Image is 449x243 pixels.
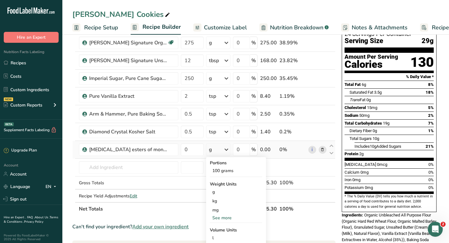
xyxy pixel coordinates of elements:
[209,92,216,100] div: tsp
[260,39,277,47] div: 275.00
[345,60,398,69] div: Calories
[78,202,259,215] th: Net Totals
[350,97,365,102] span: Fat
[79,161,178,174] input: Add Ingredient
[362,82,366,87] span: 6g
[345,37,383,45] span: Serving Size
[345,121,382,126] span: Total Carbohydrates
[278,202,307,215] th: 100%
[89,39,167,47] div: [PERSON_NAME] Signature Organic Unbleached All Purpose Flour
[370,144,376,149] span: 10g
[341,21,408,35] a: Notes & Attachments
[4,32,59,43] button: Hire an Expert
[345,82,361,87] span: Total Fat
[350,136,372,141] span: Total Sugars
[441,222,446,227] span: 2
[377,162,387,167] span: 0mcg
[426,90,434,95] span: 18%
[24,220,43,224] a: Privacy Policy
[89,75,167,82] div: Imperial Sugar, Pure Cane Sugar, Granulated
[426,144,434,149] span: 21%
[72,21,118,35] a: Recipe Setup
[89,146,167,153] div: [MEDICAL_DATA] esters of mono- and diglycerides of fatty acids (E472c)
[428,170,434,175] span: 0%
[367,105,377,110] span: 15mg
[374,90,382,95] span: 3.5g
[279,146,306,153] div: 0%
[131,20,181,35] a: Recipe Builder
[79,193,178,199] div: Recipe Yield Adjustments
[428,105,434,110] span: 5%
[204,23,247,32] span: Customize Label
[383,121,389,126] span: 19g
[260,75,277,82] div: 250.00
[210,196,262,206] div: kg
[79,180,178,186] div: Gross Totals
[279,128,306,136] div: 0.2%
[279,92,306,100] div: 1.19%
[428,82,434,87] span: 8%
[270,23,323,32] span: Nutrition Breakdown
[345,185,364,190] span: Potassium
[130,193,137,199] span: Edit
[35,215,50,220] a: About Us .
[209,39,212,47] div: g
[4,102,42,108] div: Custom Reports
[72,9,171,20] div: [PERSON_NAME] Cookies
[279,110,306,118] div: 0.35%
[422,37,434,45] span: 29g
[260,128,277,136] div: 1.40
[279,39,306,47] div: 38.99%
[345,54,398,60] div: Amount Per Serving
[428,185,434,190] span: 0%
[209,146,212,153] div: g
[279,179,306,186] div: 100%
[260,92,277,100] div: 8.40
[142,23,181,31] span: Recipe Builder
[89,92,167,100] div: Pure Vanilla Extract
[4,97,13,101] div: NEW
[89,110,167,118] div: Arm & Hammer, Pure Baking Soda
[350,90,373,95] span: Saturated Fat
[210,215,262,221] div: See more
[345,113,358,118] span: Sodium
[342,213,363,217] span: Ingredients:
[259,21,329,35] a: Nutrition Breakdown
[345,151,358,156] span: Protein
[352,177,360,182] span: 0mg
[210,160,262,166] div: Portions
[355,144,401,149] span: Includes Added Sugars
[345,194,434,209] section: * The % Daily Value (DV) tells you how much a nutrient in a serving of food contributes to a dail...
[359,113,369,118] span: 50mg
[4,234,59,241] div: Powered By FoodLabelMaker © 2025 All Rights Reserved
[209,110,216,118] div: tsp
[373,136,379,141] span: 10g
[345,177,351,182] span: Iron
[4,215,58,224] a: Terms & Conditions .
[350,128,372,133] span: Dietary Fiber
[4,215,26,220] a: Hire an Expert .
[352,23,408,32] span: Notes & Attachments
[84,23,118,32] span: Recipe Setup
[210,187,262,196] div: g
[428,222,443,237] iframe: Intercom live chat
[428,113,434,118] span: 2%
[260,110,277,118] div: 2.50
[259,202,278,215] th: 705.30
[345,31,434,37] div: 24 Servings Per Container
[27,215,35,220] a: FAQ .
[210,181,262,187] div: Weight Units
[260,179,277,186] div: 705.30
[212,235,260,241] div: l
[210,206,262,215] div: mg
[72,223,336,231] div: Can't find your ingredient?
[260,57,277,64] div: 168.00
[428,121,434,126] span: 7%
[359,151,364,156] span: 2g
[360,170,369,175] span: 0mg
[260,146,277,153] div: 0.00
[308,146,316,154] a: i
[260,192,277,200] div: 0
[410,54,434,71] div: 130
[345,170,360,175] span: Calcium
